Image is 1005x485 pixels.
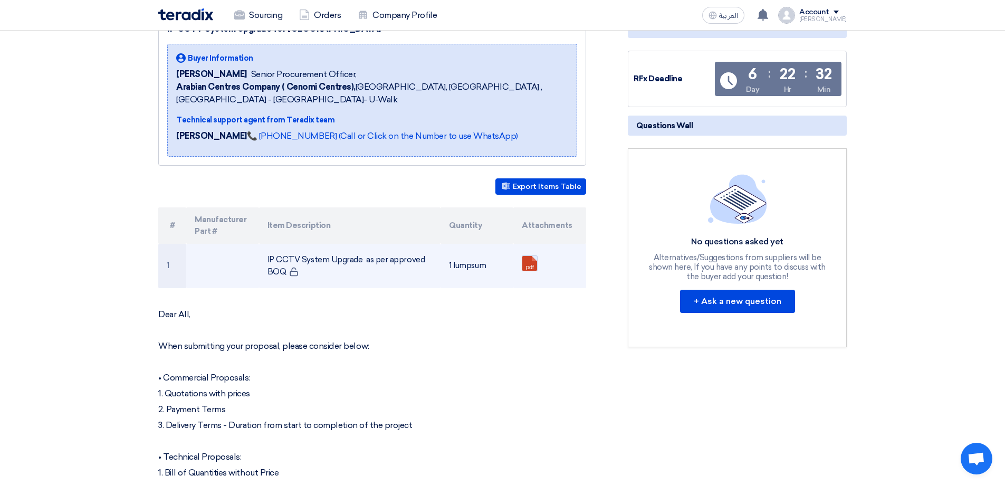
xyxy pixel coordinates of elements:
a: 📞 [PHONE_NUMBER] (Call or Click on the Number to use WhatsApp) [247,131,518,141]
button: Export Items Table [495,178,586,195]
p: 2. Payment Terms [158,404,586,415]
div: Hr [784,84,791,95]
strong: [PERSON_NAME] [176,131,247,141]
span: Senior Procurement Officer, [251,68,357,81]
span: Questions Wall [636,120,693,131]
th: Manufacturer Part # [186,207,259,244]
div: Alternatives/Suggestions from suppliers will be shown here, If you have any points to discuss wit... [648,253,827,281]
p: • Technical Proposals: [158,452,586,462]
span: [PERSON_NAME] [176,68,247,81]
div: No questions asked yet [648,236,827,248]
div: Technical support agent from Teradix team [176,115,568,126]
td: 1 [158,244,186,288]
span: العربية [719,12,738,20]
div: Min [817,84,831,95]
button: العربية [702,7,744,24]
p: 1. Quotations with prices [158,388,586,399]
div: : [805,64,807,83]
a: Open chat [961,443,992,474]
b: Arabian Centres Company ( Cenomi Centres), [176,82,356,92]
p: Dear All, [158,309,586,320]
td: IP CCTV System Upgrade as per approved BOQ [259,244,441,288]
p: 3. Delivery Terms - Duration from start to completion of the project [158,420,586,431]
p: • Commercial Proposals: [158,373,586,383]
a: Company Profile [349,4,445,27]
div: 32 [816,67,831,82]
img: Teradix logo [158,8,213,21]
div: : [768,64,771,83]
th: Quantity [441,207,513,244]
div: RFx Deadline [634,73,713,85]
div: Account [799,8,829,17]
div: Day [746,84,760,95]
img: profile_test.png [778,7,795,24]
a: Sourcing [226,4,291,27]
p: 1. Bill of Quantities without Price [158,468,586,478]
div: 6 [748,67,757,82]
button: + Ask a new question [680,290,795,313]
div: [PERSON_NAME] [799,16,847,22]
div: 22 [780,67,795,82]
span: [GEOGRAPHIC_DATA], [GEOGRAPHIC_DATA] ,[GEOGRAPHIC_DATA] - [GEOGRAPHIC_DATA]- U-Walk [176,81,568,106]
a: Makkah_Mall_IPCCTV_Upgrade__BOQ_1754815209126.pdf [522,256,607,319]
th: Attachments [513,207,586,244]
td: 1 lumpsum [441,244,513,288]
th: # [158,207,186,244]
p: When submitting your proposal, please consider below: [158,341,586,351]
th: Item Description [259,207,441,244]
a: Orders [291,4,349,27]
span: Buyer Information [188,53,253,64]
img: empty_state_list.svg [708,174,767,224]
